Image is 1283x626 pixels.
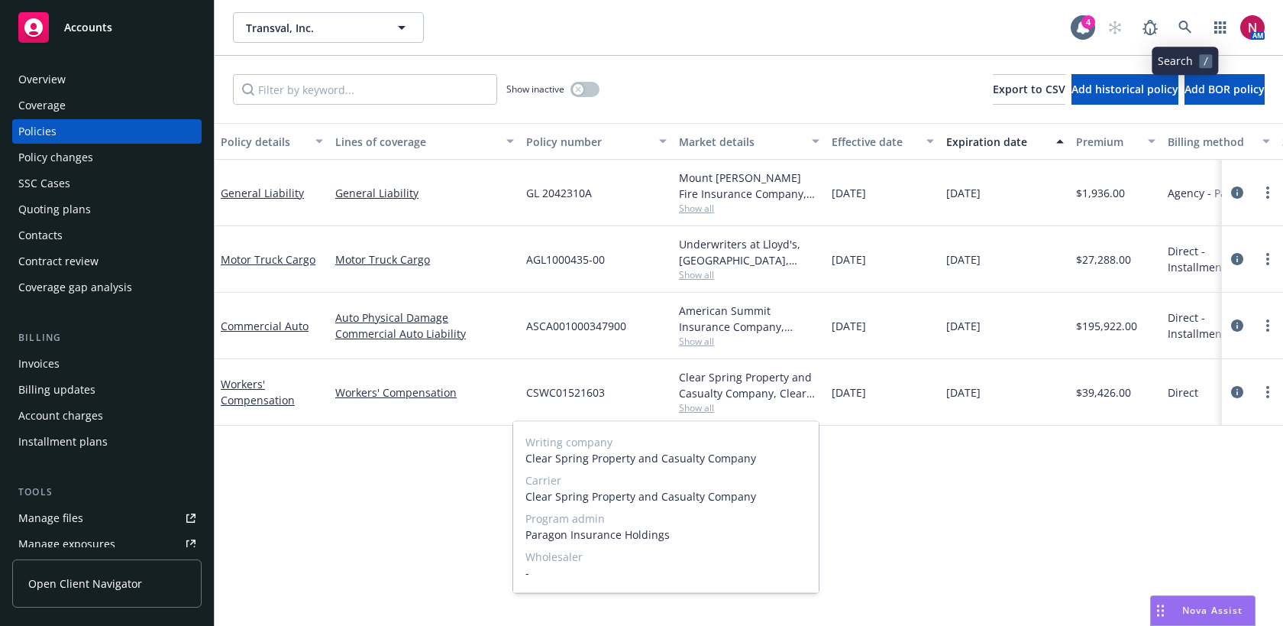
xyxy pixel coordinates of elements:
span: Paragon Insurance Holdings [525,527,806,543]
div: American Summit Insurance Company, Summit Specialty Insurance Company, Align General [679,303,819,335]
a: circleInformation [1228,183,1246,202]
button: Add BOR policy [1184,74,1265,105]
a: Overview [12,67,202,92]
span: Manage exposures [12,532,202,556]
a: Workers' Compensation [335,384,514,401]
a: Report a Bug [1135,12,1165,43]
div: Overview [18,67,66,92]
button: Policy number [520,123,673,160]
div: Premium [1076,134,1139,150]
span: Show all [679,401,819,414]
a: Contract review [12,249,202,274]
span: [DATE] [946,185,981,201]
span: [DATE] [946,384,981,401]
button: Expiration date [940,123,1070,160]
span: Wholesaler [525,549,806,565]
a: Quoting plans [12,197,202,222]
span: [DATE] [832,251,866,268]
a: Policy changes [12,145,202,170]
a: circleInformation [1228,316,1246,335]
div: Billing method [1168,134,1253,150]
span: GL 2042310A [526,185,592,201]
a: more [1259,383,1277,401]
div: Manage exposures [18,532,115,556]
span: Show all [679,202,819,215]
div: Invoices [18,352,60,376]
a: Contacts [12,223,202,248]
a: Invoices [12,352,202,376]
a: Workers' Compensation [221,377,295,407]
div: Underwriters at Lloyd's, [GEOGRAPHIC_DATA], [PERSON_NAME] of London, Align General [679,236,819,268]
span: Transval, Inc. [246,20,378,36]
span: Agency - Pay in full [1168,185,1265,201]
a: General Liability [335,185,514,201]
a: more [1259,250,1277,268]
div: Manage files [18,506,83,530]
a: Coverage gap analysis [12,275,202,300]
span: Export to CSV [993,82,1065,96]
a: Auto Physical Damage [335,310,514,326]
div: Policies [18,119,57,144]
a: circleInformation [1228,383,1246,401]
div: Account charges [18,404,103,428]
div: Drag to move [1151,596,1170,625]
span: Clear Spring Property and Casualty Company [525,488,806,504]
span: $39,426.00 [1076,384,1131,401]
a: General Liability [221,186,304,200]
div: Effective date [832,134,917,150]
button: Effective date [826,123,940,160]
div: Lines of coverage [335,134,497,150]
span: Direct - Installments [1168,243,1270,275]
button: Nova Assist [1150,595,1256,626]
div: Contacts [18,223,63,248]
a: circleInformation [1228,250,1246,268]
div: Policy details [221,134,306,150]
span: [DATE] [946,318,981,334]
a: Commercial Auto Liability [335,326,514,342]
img: photo [1240,15,1265,40]
div: Policy changes [18,145,93,170]
span: Show all [679,335,819,348]
div: 4 [1081,15,1095,29]
button: Add historical policy [1071,74,1178,105]
button: Transval, Inc. [233,12,424,43]
button: Export to CSV [993,74,1065,105]
span: Open Client Navigator [28,576,142,592]
span: [DATE] [946,251,981,268]
a: Commercial Auto [221,319,309,333]
a: Accounts [12,6,202,49]
a: Search [1170,12,1201,43]
span: Clear Spring Property and Casualty Company [525,450,806,466]
a: Motor Truck Cargo [335,251,514,268]
a: Manage files [12,506,202,530]
a: Account charges [12,404,202,428]
div: SSC Cases [18,171,70,196]
a: more [1259,316,1277,335]
div: Billing [12,330,202,345]
a: Motor Truck Cargo [221,252,315,267]
button: Market details [673,123,826,160]
div: Expiration date [946,134,1047,150]
span: Direct - Installments [1168,310,1270,342]
div: Coverage [18,93,66,118]
span: Carrier [525,472,806,488]
span: AGL1000435-00 [526,251,605,268]
span: Show inactive [506,83,564,96]
a: Installment plans [12,430,202,454]
a: more [1259,183,1277,202]
div: Contract review [18,249,99,274]
div: Coverage gap analysis [18,275,132,300]
a: Switch app [1205,12,1236,43]
div: Mount [PERSON_NAME] Fire Insurance Company, USLI, RT Specialty Insurance Services, LLC (RSG Speci... [679,170,819,202]
a: SSC Cases [12,171,202,196]
div: Policy number [526,134,650,150]
button: Lines of coverage [329,123,520,160]
span: $195,922.00 [1076,318,1137,334]
span: Add BOR policy [1184,82,1265,96]
div: Installment plans [18,430,108,454]
span: $27,288.00 [1076,251,1131,268]
span: [DATE] [832,318,866,334]
span: Nova Assist [1182,604,1243,617]
div: Tools [12,485,202,500]
span: Direct [1168,384,1198,401]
